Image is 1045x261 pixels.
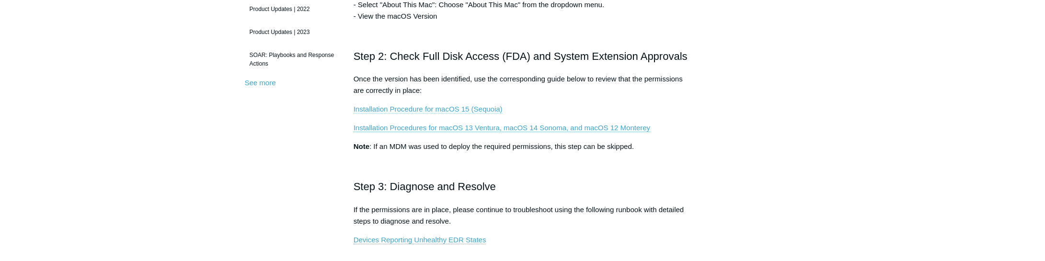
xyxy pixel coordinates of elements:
a: Product Updates | 2023 [245,23,339,41]
h2: Step 2: Check Full Disk Access (FDA) and System Extension Approvals [354,48,692,65]
p: : If an MDM was used to deploy the required permissions, this step can be skipped. [354,141,692,152]
a: See more [245,79,276,87]
strong: Note [354,142,369,150]
a: Installation Procedures for macOS 13 Ventura, macOS 14 Sonoma, and macOS 12 Monterey [354,124,650,132]
a: SOAR: Playbooks and Response Actions [245,46,339,73]
p: If the permissions are in place, please continue to troubleshoot using the following runbook with... [354,204,692,227]
h2: Step 3: Diagnose and Resolve [354,178,692,195]
a: Installation Procedure for macOS 15 (Sequoia) [354,105,503,113]
a: Devices Reporting Unhealthy EDR States [354,236,486,244]
p: Once the version has been identified, use the corresponding guide below to review that the permis... [354,73,692,96]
